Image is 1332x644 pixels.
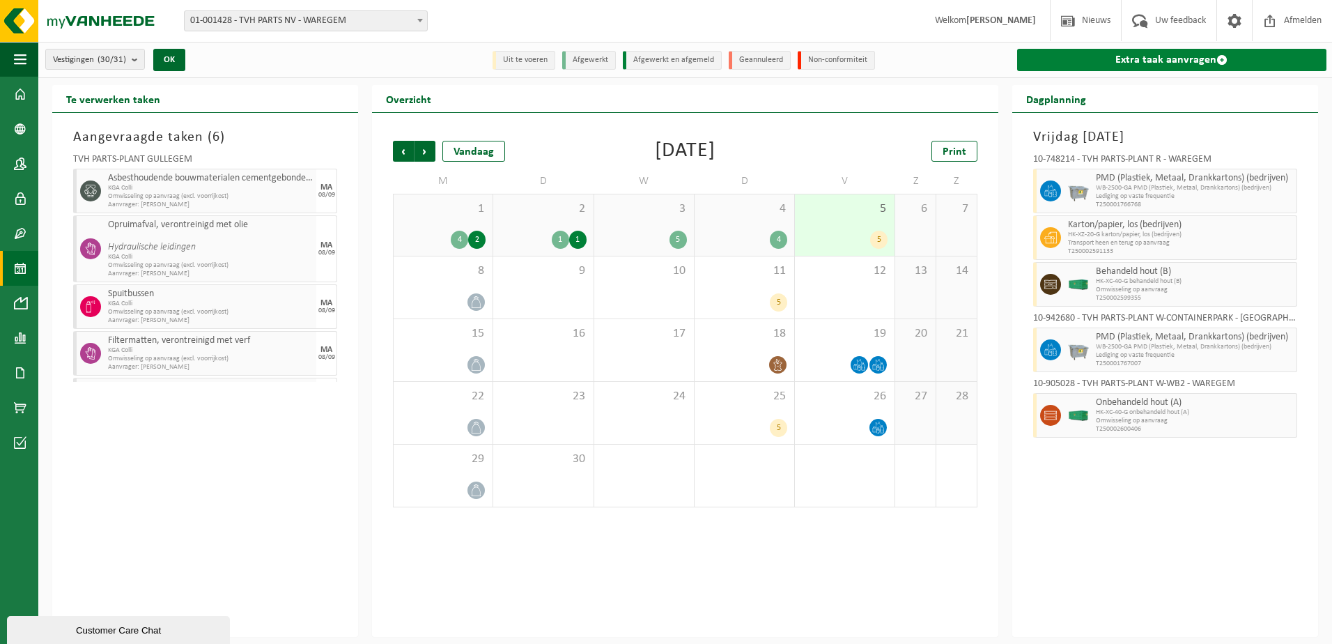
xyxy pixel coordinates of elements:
li: Afgewerkt [562,51,616,70]
div: 5 [870,231,888,249]
td: D [493,169,594,194]
span: 17 [601,326,687,342]
span: 18 [702,326,787,342]
span: T250002599355 [1096,294,1293,302]
div: 4 [451,231,468,249]
div: 08/09 [318,192,335,199]
span: Omwisseling op aanvraag (excl. voorrijkost) [108,192,313,201]
span: 24 [601,389,687,404]
span: Transport heen en terug op aanvraag [1068,239,1293,247]
div: 1 [569,231,587,249]
span: KGA Colli [108,300,313,308]
span: 01-001428 - TVH PARTS NV - WAREGEM [184,10,428,31]
li: Non-conformiteit [798,51,875,70]
div: MA [320,241,332,250]
span: 25 [702,389,787,404]
span: KGA Colli [108,346,313,355]
span: Omwisseling op aanvraag (excl. voorrijkost) [108,355,313,363]
span: 4 [702,201,787,217]
span: 26 [802,389,888,404]
span: 3 [601,201,687,217]
span: Asbesthoudende bouwmaterialen cementgebonden (hechtgebonden) [108,173,313,184]
div: 4 [770,231,787,249]
span: Vestigingen [53,49,126,70]
span: Aanvrager: [PERSON_NAME] [108,270,313,278]
span: HK-XC-40-G behandeld hout (B) [1096,277,1293,286]
span: PMD (Plastiek, Metaal, Drankkartons) (bedrijven) [1096,173,1293,184]
div: Vandaag [442,141,505,162]
div: MA [320,346,332,354]
span: T250001766768 [1096,201,1293,209]
span: Aanvrager: [PERSON_NAME] [108,316,313,325]
span: 28 [943,389,970,404]
span: 12 [802,263,888,279]
span: T250001767007 [1096,360,1293,368]
span: 27 [902,389,929,404]
span: Lediging op vaste frequentie [1096,351,1293,360]
button: Vestigingen(30/31) [45,49,145,70]
span: WB-2500-GA PMD (Plastiek, Metaal, Drankkartons) (bedrijven) [1096,343,1293,351]
div: MA [320,183,332,192]
div: 08/09 [318,354,335,361]
span: 8 [401,263,486,279]
td: M [393,169,493,194]
span: KGA Colli [108,184,313,192]
span: Omwisseling op aanvraag (excl. voorrijkost) [108,308,313,316]
span: 19 [802,326,888,342]
td: V [795,169,895,194]
img: HK-XC-40-GN-00 [1068,411,1089,421]
span: Spuitbussen [108,289,313,300]
span: Omwisseling op aanvraag (excl. voorrijkost) [108,261,313,270]
span: Karton/papier, los (bedrijven) [1068,220,1293,231]
span: HK-XZ-20-G karton/papier, los (bedrijven) [1068,231,1293,239]
div: 10-942680 - TVH PARTS-PLANT W-CONTAINERPARK - [GEOGRAPHIC_DATA] [1033,314,1297,328]
strong: [PERSON_NAME] [966,15,1036,26]
span: PMD (Plastiek, Metaal, Drankkartons) (bedrijven) [1096,332,1293,343]
span: 29 [401,452,486,467]
td: W [594,169,695,194]
h2: Te verwerken taken [52,85,174,112]
div: TVH PARTS-PLANT GULLEGEM [73,155,337,169]
img: WB-2500-GAL-GY-01 [1068,339,1089,360]
span: T250002591133 [1068,247,1293,256]
span: 14 [943,263,970,279]
span: Aanvrager: [PERSON_NAME] [108,363,313,371]
span: 30 [500,452,586,467]
count: (30/31) [98,55,126,64]
td: Z [936,169,977,194]
span: 22 [401,389,486,404]
span: 1 [401,201,486,217]
span: Volgende [415,141,435,162]
div: 08/09 [318,307,335,314]
li: Geannuleerd [729,51,791,70]
div: 1 [552,231,569,249]
h2: Dagplanning [1012,85,1100,112]
span: 13 [902,263,929,279]
li: Afgewerkt en afgemeld [623,51,722,70]
span: Omwisseling op aanvraag [1096,417,1293,425]
td: D [695,169,795,194]
span: 6 [902,201,929,217]
div: 2 [468,231,486,249]
div: 08/09 [318,250,335,256]
span: 16 [500,326,586,342]
span: 6 [212,130,220,144]
span: 23 [500,389,586,404]
h3: Aangevraagde taken ( ) [73,127,337,148]
div: 10-905028 - TVH PARTS-PLANT W-WB2 - WAREGEM [1033,379,1297,393]
h3: Vrijdag [DATE] [1033,127,1297,148]
span: 5 [802,201,888,217]
span: Omwisseling op aanvraag [1096,286,1293,294]
div: MA [320,299,332,307]
li: Uit te voeren [493,51,555,70]
span: Filtermatten, verontreinigd met verf [108,335,313,346]
span: 2 [500,201,586,217]
span: 10 [601,263,687,279]
span: Behandeld hout (B) [1096,266,1293,277]
span: Onbehandeld hout (A) [1096,397,1293,408]
div: 5 [669,231,687,249]
img: WB-2500-GAL-GY-01 [1068,181,1089,201]
span: 20 [902,326,929,342]
span: Lediging op vaste frequentie [1096,192,1293,201]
